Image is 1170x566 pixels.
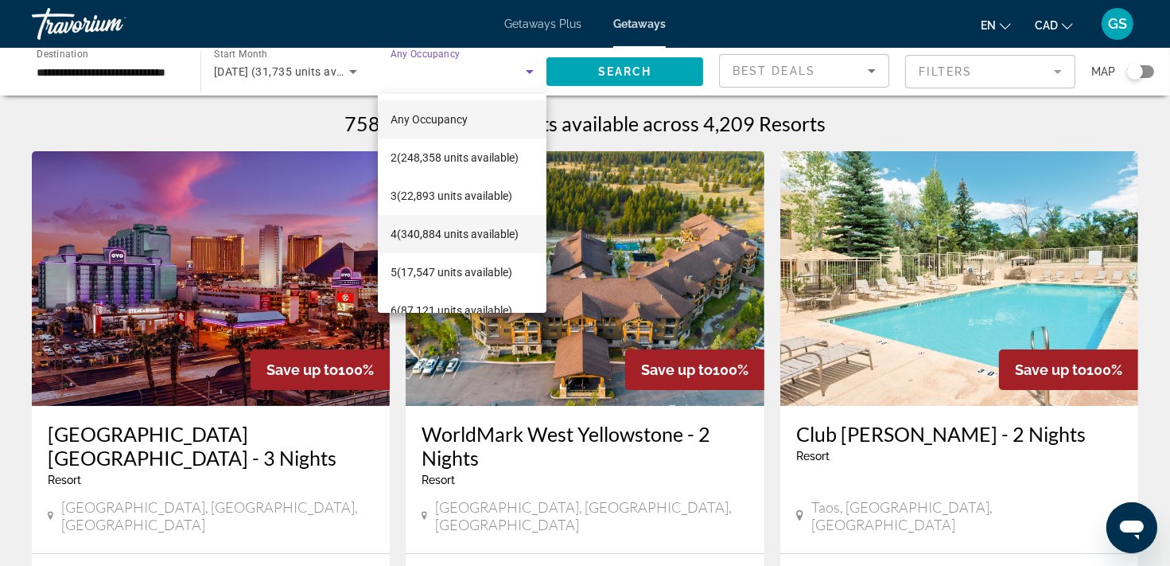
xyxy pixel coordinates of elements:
[391,186,512,205] span: 3 (22,893 units available)
[391,113,468,126] span: Any Occupancy
[391,224,519,244] span: 4 (340,884 units available)
[1106,502,1157,553] iframe: Button to launch messaging window
[391,301,512,320] span: 6 (87,121 units available)
[391,263,512,282] span: 5 (17,547 units available)
[391,148,519,167] span: 2 (248,358 units available)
